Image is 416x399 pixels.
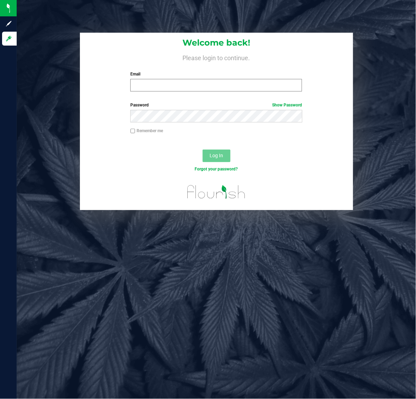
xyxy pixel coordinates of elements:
[130,71,302,77] label: Email
[210,153,223,158] span: Log In
[5,35,12,42] inline-svg: Log in
[130,103,149,107] span: Password
[195,167,238,171] a: Forgot your password?
[80,38,353,47] h1: Welcome back!
[5,20,12,27] inline-svg: Sign up
[182,179,251,205] img: flourish_logo.svg
[272,103,302,107] a: Show Password
[130,128,163,134] label: Remember me
[203,150,230,162] button: Log In
[130,129,135,134] input: Remember me
[80,53,353,61] h4: Please login to continue.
